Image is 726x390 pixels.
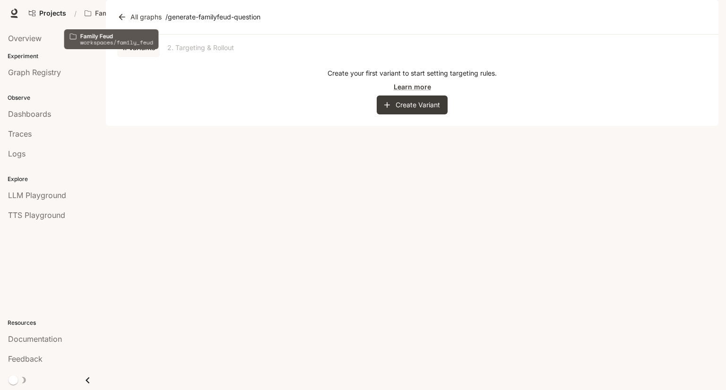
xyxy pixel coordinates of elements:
p: workspaces/family_feud [80,39,153,45]
div: lab API tabs example [117,38,707,57]
button: Create Variant [377,95,448,114]
button: Open workspace menu [80,4,149,23]
a: Go to projects [25,4,70,23]
a: All graphs [115,8,165,26]
p: Create your first variant to start setting targeting rules. [328,69,497,78]
a: Learn more [394,82,431,92]
p: / generate-familyfeud-question [165,12,260,22]
p: Family Feud [80,33,153,39]
p: Family Feud [95,9,134,17]
div: / [70,9,80,18]
span: Projects [39,9,66,17]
